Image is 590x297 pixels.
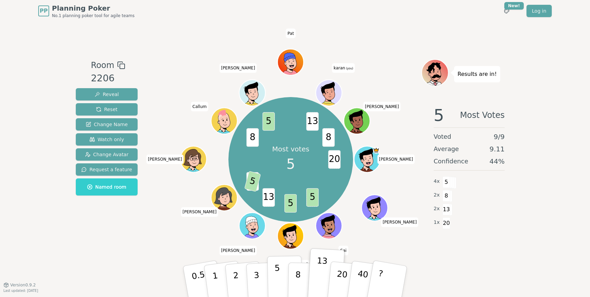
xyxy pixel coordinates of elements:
button: New! [501,5,513,17]
button: Version0.9.2 [3,282,36,288]
span: Planning Poker [52,3,135,13]
span: Reset [96,106,117,113]
div: 2206 [91,71,125,85]
span: Click to change your name [377,154,415,164]
button: Reveal [76,88,138,100]
span: 2 x [434,205,440,213]
span: 5 [442,176,450,188]
span: 5 [286,154,295,174]
span: Watch only [89,136,124,143]
span: Room [91,59,114,71]
span: Request a feature [81,166,132,173]
span: Mohamed is the host [373,147,380,153]
span: 5 [263,112,275,131]
span: Reveal [95,91,119,98]
span: 13 [307,112,319,131]
span: 20 [442,217,450,229]
span: Click to change your name [332,63,355,73]
button: Change Avatar [76,148,138,161]
span: 5 [434,107,444,123]
button: Click to change your avatar [317,81,341,105]
span: Click to change your name [219,63,257,73]
span: 20 [328,150,341,168]
span: 13 [263,188,275,207]
a: Log in [526,5,552,17]
span: 44 % [490,157,505,166]
span: 13 [442,204,450,215]
span: Click to change your name [219,246,257,256]
span: Click to change your name [146,154,184,164]
span: Voted [434,132,451,141]
button: Reset [76,103,138,116]
span: PP [40,7,47,15]
span: Click to change your name [381,218,419,227]
span: Click to change your name [181,207,219,217]
span: Named room [87,184,126,190]
span: Most Votes [460,107,505,123]
span: 4 x [434,178,440,185]
div: New! [504,2,524,10]
span: 8 [323,128,335,147]
span: 8 [442,190,450,202]
span: Click to change your name [191,102,209,111]
span: Last updated: [DATE] [3,289,38,293]
span: Confidence [434,157,468,166]
button: Named room [76,178,138,195]
a: PPPlanning PokerNo.1 planning poker tool for agile teams [38,3,135,18]
span: (you) [345,67,353,70]
p: 13 [315,256,328,293]
span: Click to change your name [286,29,296,38]
span: Average [434,144,459,154]
span: 5 [307,188,319,207]
span: Click to change your name [363,102,401,111]
span: 9.11 [489,144,505,154]
span: Click to change your name [339,246,348,256]
span: Version 0.9.2 [10,282,36,288]
span: 1 x [434,219,440,226]
button: Request a feature [76,163,138,176]
span: 8 [247,128,259,147]
span: Change Name [86,121,128,128]
span: Change Avatar [85,151,129,158]
span: No.1 planning poker tool for agile teams [52,13,135,18]
span: 5 [284,194,297,213]
button: Change Name [76,118,138,131]
span: 5 [244,171,261,192]
span: 2 x [434,191,440,199]
p: Results are in! [458,69,497,79]
p: Most votes [272,144,309,154]
span: 9 / 9 [494,132,505,141]
button: Watch only [76,133,138,146]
